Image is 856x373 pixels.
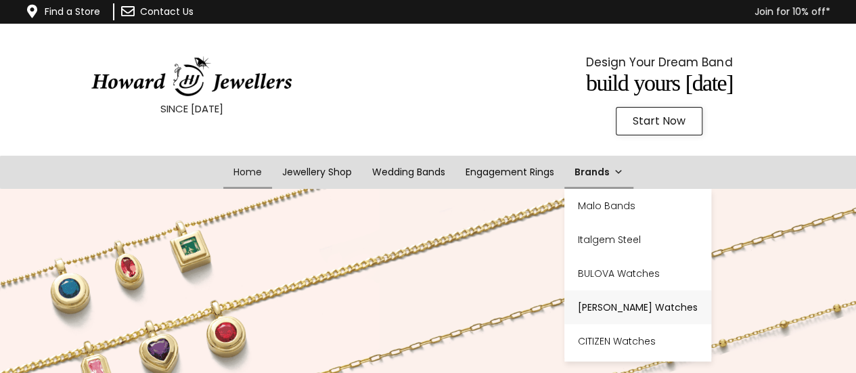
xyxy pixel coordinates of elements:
[272,156,362,189] a: Jewellery Shop
[45,5,100,18] a: Find a Store
[273,3,830,20] p: Join for 10% off*
[633,116,685,127] span: Start Now
[90,56,293,97] img: HowardJewellersLogo-04
[501,52,817,72] p: Design Your Dream Band
[564,189,711,223] a: Malo Bands
[564,257,711,290] a: BULOVA Watches
[564,156,633,189] a: Brands
[564,324,711,358] a: CITIZEN Watches
[564,290,711,324] a: [PERSON_NAME] Watches
[34,100,349,118] p: SINCE [DATE]
[223,156,272,189] a: Home
[140,5,194,18] a: Contact Us
[455,156,564,189] a: Engagement Rings
[362,156,455,189] a: Wedding Bands
[616,107,702,135] a: Start Now
[564,223,711,257] a: Italgem Steel
[586,70,733,95] span: Build Yours [DATE]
